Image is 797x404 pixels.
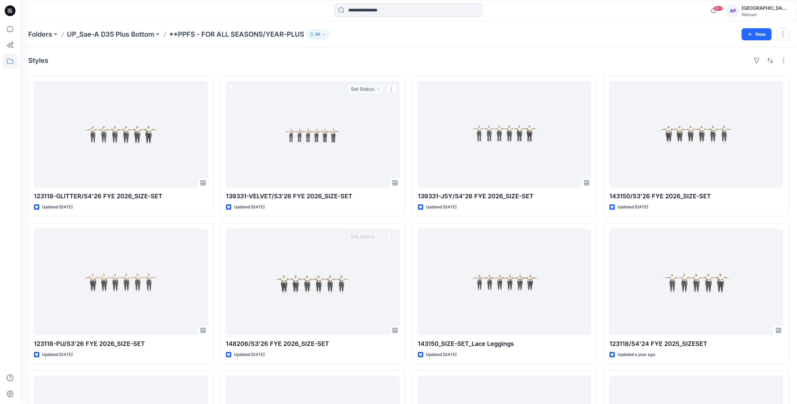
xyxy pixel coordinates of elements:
p: 50 [315,31,320,38]
p: Updated [DATE] [42,204,73,211]
a: 148206/S3'26 FYE 2026_SIZE-SET [226,229,400,335]
p: Updated [DATE] [426,204,456,211]
p: **PPFS - FOR ALL SEASONS/YEAR-PLUS [169,30,304,39]
div: Walmart [742,12,789,17]
a: 139331-JSY/S4'26 FYE 2026_SIZE-SET [418,81,592,188]
h4: Styles [28,56,48,65]
a: 123118/S4'24 FYE 2025_SIZESET [609,229,783,335]
div: AP [727,5,739,17]
p: Updated [DATE] [234,204,265,211]
button: New [742,28,771,40]
span: 99+ [713,6,723,11]
a: UP_Sae-A D35 Plus Bottom [67,30,154,39]
p: Updated [DATE] [426,351,456,358]
a: 123118-GLITTER/S4'26 FYE 2026_SIZE-SET [34,81,208,188]
p: 123118/S4'24 FYE 2025_SIZESET [609,339,783,349]
div: [GEOGRAPHIC_DATA] [742,4,789,12]
a: Folders [28,30,52,39]
p: Updated a year ago [617,351,655,358]
a: 123118-PU/S3'26 FYE 2026_SIZE-SET [34,229,208,335]
a: 139331-VELVET/S3'26 FYE 2026_SIZE-SET [226,81,400,188]
p: Updated [DATE] [617,204,648,211]
p: 143150_SIZE-SET_Lace Leggings [418,339,592,349]
p: Updated [DATE] [234,351,265,358]
p: 143150/S3'26 FYE 2026_SIZE-SET [609,192,783,201]
p: 139331-JSY/S4'26 FYE 2026_SIZE-SET [418,192,592,201]
a: 143150/S3'26 FYE 2026_SIZE-SET [609,81,783,188]
p: Updated [DATE] [42,351,73,358]
a: 143150_SIZE-SET_Lace Leggings [418,229,592,335]
p: 139331-VELVET/S3'26 FYE 2026_SIZE-SET [226,192,400,201]
button: 50 [307,30,329,39]
p: 148206/S3'26 FYE 2026_SIZE-SET [226,339,400,349]
p: 123118-GLITTER/S4'26 FYE 2026_SIZE-SET [34,192,208,201]
p: 123118-PU/S3'26 FYE 2026_SIZE-SET [34,339,208,349]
